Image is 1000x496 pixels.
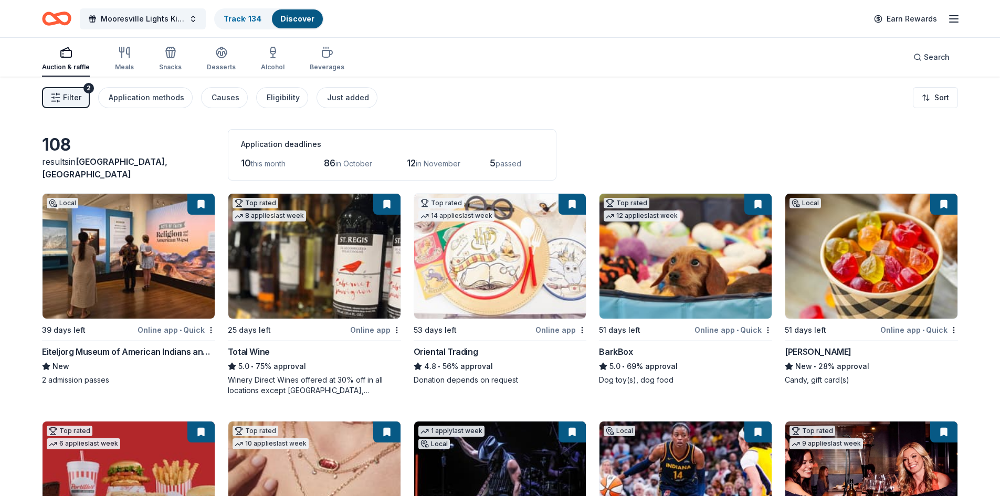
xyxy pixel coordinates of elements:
span: • [438,362,440,371]
a: Image for AlbaneseLocal51 days leftOnline app•Quick[PERSON_NAME]New•28% approvalCandy, gift card(s) [785,193,958,385]
span: • [251,362,254,371]
span: in October [335,159,372,168]
span: in [42,156,167,180]
button: Snacks [159,42,182,77]
div: 8 applies last week [233,210,306,221]
div: results [42,155,215,181]
span: • [736,326,739,334]
div: 69% approval [599,360,772,373]
button: Just added [317,87,377,108]
div: Just added [327,91,369,104]
div: 56% approval [414,360,587,373]
a: Discover [280,14,314,23]
div: Application methods [109,91,184,104]
span: 10 [241,157,251,168]
div: Application deadlines [241,138,543,151]
span: passed [496,159,521,168]
a: Track· 134 [224,14,261,23]
div: BarkBox [599,345,633,358]
div: Local [604,426,635,436]
button: Alcohol [261,42,285,77]
div: 51 days left [599,324,640,336]
img: Image for Oriental Trading [414,194,586,319]
div: 39 days left [42,324,86,336]
div: Online app [350,323,401,336]
span: in November [416,159,460,168]
div: 108 [42,134,215,155]
span: • [623,362,625,371]
div: [PERSON_NAME] [785,345,851,358]
div: 2 [83,83,94,93]
div: 12 applies last week [604,210,680,221]
button: Search [905,47,958,68]
span: Filter [63,91,81,104]
div: 6 applies last week [47,438,120,449]
img: Image for BarkBox [599,194,772,319]
div: Online app [535,323,586,336]
a: Image for Total WineTop rated8 applieslast week25 days leftOnline appTotal Wine5.0•75% approvalWi... [228,193,401,396]
div: Snacks [159,63,182,71]
div: 1 apply last week [418,426,485,437]
div: Online app Quick [138,323,215,336]
img: Image for Albanese [785,194,957,319]
span: 4.8 [424,360,436,373]
div: Donation depends on request [414,375,587,385]
span: 5 [490,157,496,168]
div: Candy, gift card(s) [785,375,958,385]
span: [GEOGRAPHIC_DATA], [GEOGRAPHIC_DATA] [42,156,167,180]
div: Oriental Trading [414,345,478,358]
span: 5.0 [609,360,620,373]
span: 12 [407,157,416,168]
button: Eligibility [256,87,308,108]
span: • [180,326,182,334]
span: • [814,362,817,371]
div: Alcohol [261,63,285,71]
div: Dog toy(s), dog food [599,375,772,385]
div: Online app Quick [694,323,772,336]
div: Local [418,439,450,449]
img: Image for Eiteljorg Museum of American Indians and Western Art [43,194,215,319]
button: Auction & raffle [42,42,90,77]
button: Track· 134Discover [214,8,324,29]
div: 10 applies last week [233,438,309,449]
div: Eligibility [267,91,300,104]
div: Top rated [233,198,278,208]
div: 51 days left [785,324,826,336]
span: New [52,360,69,373]
span: • [922,326,924,334]
div: 9 applies last week [790,438,863,449]
a: Image for BarkBoxTop rated12 applieslast week51 days leftOnline app•QuickBarkBox5.0•69% approvalD... [599,193,772,385]
span: 86 [324,157,335,168]
a: Earn Rewards [868,9,943,28]
button: Sort [913,87,958,108]
button: Filter2 [42,87,90,108]
div: Causes [212,91,239,104]
div: Top rated [790,426,835,436]
span: Search [924,51,950,64]
div: 14 applies last week [418,210,494,221]
button: Meals [115,42,134,77]
div: Online app Quick [880,323,958,336]
a: Image for Oriental TradingTop rated14 applieslast week53 days leftOnline appOriental Trading4.8•5... [414,193,587,385]
div: Top rated [47,426,92,436]
a: Home [42,6,71,31]
div: Local [47,198,78,208]
div: Top rated [418,198,464,208]
span: Mooresville Lights Kickoff Fundraiser [101,13,185,25]
div: Desserts [207,63,236,71]
div: 75% approval [228,360,401,373]
button: Beverages [310,42,344,77]
div: Top rated [233,426,278,436]
div: Eiteljorg Museum of American Indians and Western Art [42,345,215,358]
button: Application methods [98,87,193,108]
div: Top rated [604,198,649,208]
div: 25 days left [228,324,271,336]
div: Meals [115,63,134,71]
span: Sort [934,91,949,104]
img: Image for Total Wine [228,194,401,319]
button: Desserts [207,42,236,77]
span: New [795,360,812,373]
button: Mooresville Lights Kickoff Fundraiser [80,8,206,29]
button: Causes [201,87,248,108]
div: Beverages [310,63,344,71]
